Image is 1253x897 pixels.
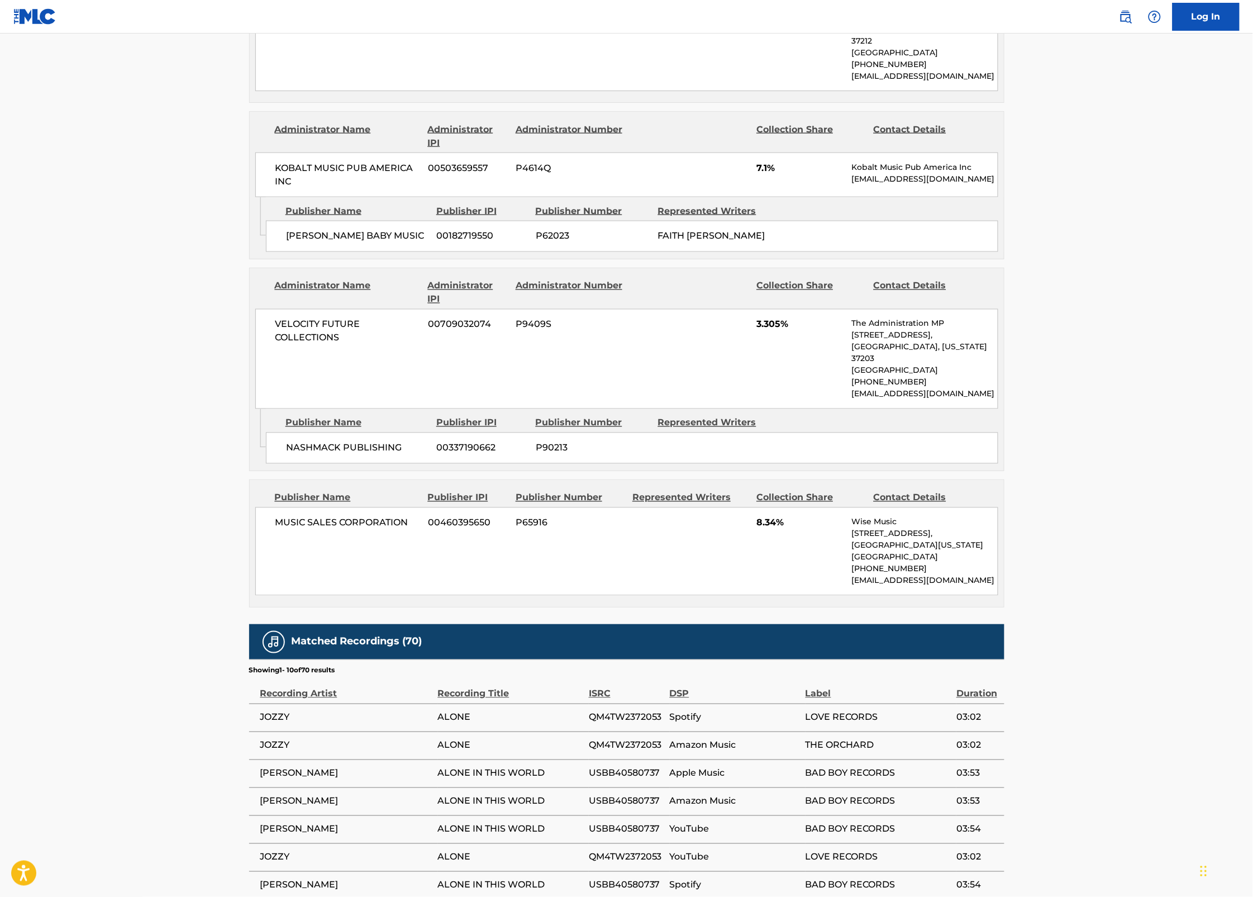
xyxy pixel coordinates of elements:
[851,318,997,330] p: The Administration MP
[1200,855,1207,888] div: Drag
[851,173,997,185] p: [EMAIL_ADDRESS][DOMAIN_NAME]
[438,767,583,780] span: ALONE IN THIS WORLD
[658,416,772,430] div: Represented Writers
[851,516,997,528] p: Wise Music
[260,879,432,892] span: [PERSON_NAME]
[851,552,997,563] p: [GEOGRAPHIC_DATA]
[436,205,527,218] div: Publisher IPI
[756,491,865,505] div: Collection Share
[851,59,997,70] p: [PHONE_NUMBER]
[806,676,951,701] div: Label
[806,767,951,780] span: BAD BOY RECORDS
[275,318,420,345] span: VELOCITY FUTURE COLLECTIONS
[260,767,432,780] span: [PERSON_NAME]
[756,123,865,150] div: Collection Share
[589,795,664,808] span: USBB40580737
[670,676,800,701] div: DSP
[589,879,664,892] span: USBB40580737
[956,676,998,701] div: Duration
[806,823,951,836] span: BAD BOY RECORDS
[260,739,432,752] span: JOZZY
[428,491,507,505] div: Publisher IPI
[851,575,997,587] p: [EMAIL_ADDRESS][DOMAIN_NAME]
[1197,843,1253,897] iframe: Chat Widget
[956,795,998,808] span: 03:53
[851,540,997,552] p: [GEOGRAPHIC_DATA][US_STATE]
[956,879,998,892] span: 03:54
[428,162,507,175] span: 00503659557
[428,318,507,331] span: 00709032074
[589,823,664,836] span: USBB40580737
[1173,3,1240,31] a: Log In
[267,635,280,649] img: Matched Recordings
[589,851,664,864] span: QM4TW2372053
[516,279,624,306] div: Administrator Number
[428,516,507,530] span: 00460395650
[589,711,664,724] span: QM4TW2372053
[1148,10,1161,23] img: help
[756,162,843,175] span: 7.1%
[956,823,998,836] span: 03:54
[851,377,997,388] p: [PHONE_NUMBER]
[292,635,422,648] h5: Matched Recordings (70)
[670,767,800,780] span: Apple Music
[756,318,843,331] span: 3.305%
[756,279,865,306] div: Collection Share
[275,491,420,505] div: Publisher Name
[956,851,998,864] span: 03:02
[286,442,428,455] span: NASHMACK PUBLISHING
[851,162,997,173] p: Kobalt Music Pub America Inc
[260,711,432,724] span: JOZZY
[428,123,507,150] div: Administrator IPI
[851,388,997,400] p: [EMAIL_ADDRESS][DOMAIN_NAME]
[536,442,650,455] span: P90213
[438,851,583,864] span: ALONE
[438,823,583,836] span: ALONE IN THIS WORLD
[275,279,420,306] div: Administrator Name
[1114,6,1137,28] a: Public Search
[589,676,664,701] div: ISRC
[260,795,432,808] span: [PERSON_NAME]
[851,341,997,365] p: [GEOGRAPHIC_DATA], [US_STATE] 37203
[438,739,583,752] span: ALONE
[851,23,997,47] p: [GEOGRAPHIC_DATA], [US_STATE] 37212
[874,491,982,505] div: Contact Details
[437,230,527,243] span: 00182719550
[589,767,664,780] span: USBB40580737
[851,563,997,575] p: [PHONE_NUMBER]
[851,70,997,82] p: [EMAIL_ADDRESS][DOMAIN_NAME]
[658,231,765,241] span: FAITH [PERSON_NAME]
[438,711,583,724] span: ALONE
[806,711,951,724] span: LOVE RECORDS
[516,491,624,505] div: Publisher Number
[851,365,997,377] p: [GEOGRAPHIC_DATA]
[275,516,420,530] span: MUSIC SALES CORPORATION
[851,47,997,59] p: [GEOGRAPHIC_DATA]
[286,230,428,243] span: [PERSON_NAME] BABY MUSIC
[438,676,583,701] div: Recording Title
[438,795,583,808] span: ALONE IN THIS WORLD
[670,739,800,752] span: Amazon Music
[13,8,56,25] img: MLC Logo
[806,795,951,808] span: BAD BOY RECORDS
[806,739,951,752] span: THE ORCHARD
[536,205,650,218] div: Publisher Number
[851,330,997,341] p: [STREET_ADDRESS],
[260,676,432,701] div: Recording Artist
[756,516,843,530] span: 8.34%
[516,162,624,175] span: P4614Q
[436,416,527,430] div: Publisher IPI
[438,879,583,892] span: ALONE IN THIS WORLD
[806,879,951,892] span: BAD BOY RECORDS
[437,442,527,455] span: 00337190662
[632,491,748,505] div: Represented Writers
[956,711,998,724] span: 03:02
[260,823,432,836] span: [PERSON_NAME]
[670,795,800,808] span: Amazon Music
[670,851,800,864] span: YouTube
[516,123,624,150] div: Administrator Number
[874,123,982,150] div: Contact Details
[851,528,997,540] p: [STREET_ADDRESS],
[260,851,432,864] span: JOZZY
